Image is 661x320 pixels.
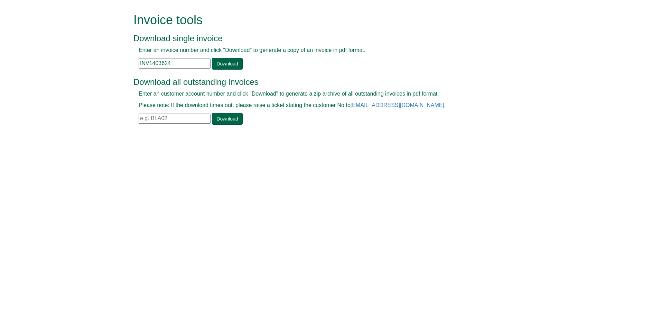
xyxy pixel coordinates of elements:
a: Download [212,113,242,125]
h1: Invoice tools [133,13,512,27]
h3: Download all outstanding invoices [133,78,512,87]
a: Download [212,58,242,70]
h3: Download single invoice [133,34,512,43]
p: Please note: If the download times out, please raise a ticket stating the customer No to . [139,101,507,109]
a: [EMAIL_ADDRESS][DOMAIN_NAME] [351,102,444,108]
p: Enter an customer account number and click "Download" to generate a zip archive of all outstandin... [139,90,507,98]
input: e.g. INV1234 [139,59,211,69]
p: Enter an invoice number and click "Download" to generate a copy of an invoice in pdf format. [139,46,507,54]
input: e.g. BLA02 [139,114,211,124]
